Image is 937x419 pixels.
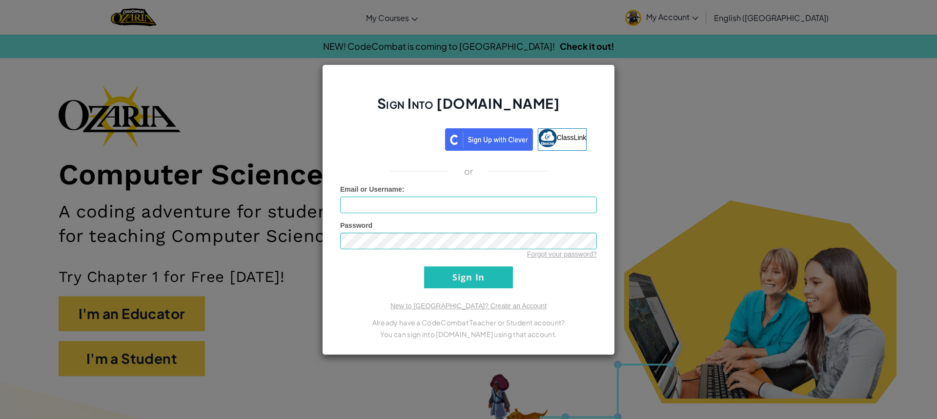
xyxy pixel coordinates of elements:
p: You can sign into [DOMAIN_NAME] using that account. [340,328,597,340]
span: Password [340,221,372,229]
img: clever_sso_button@2x.png [445,128,533,151]
span: ClassLink [557,133,587,141]
iframe: Sign in with Google Button [346,127,445,149]
label: : [340,184,405,194]
a: Forgot your password? [527,250,597,258]
span: Email or Username [340,185,402,193]
img: classlink-logo-small.png [538,129,557,147]
a: New to [GEOGRAPHIC_DATA]? Create an Account [390,302,547,310]
p: or [464,165,473,177]
p: Already have a CodeCombat Teacher or Student account? [340,317,597,328]
input: Sign In [424,266,513,288]
h2: Sign Into [DOMAIN_NAME] [340,94,597,122]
